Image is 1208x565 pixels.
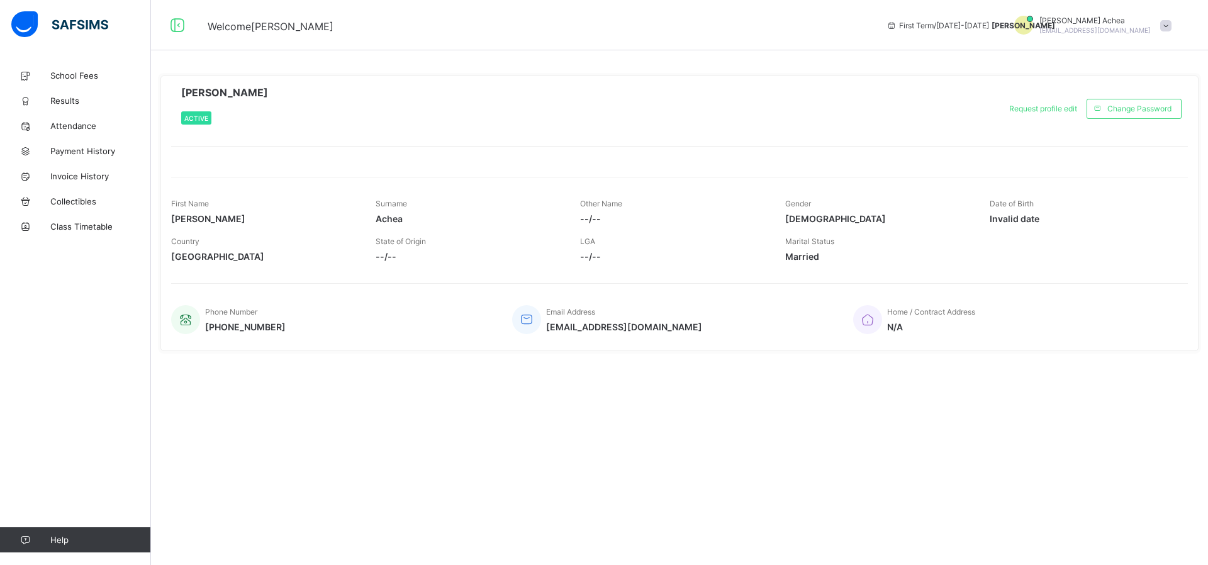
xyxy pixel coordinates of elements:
span: [DEMOGRAPHIC_DATA] [785,213,971,224]
span: --/-- [580,213,766,224]
span: [PERSON_NAME] [171,213,357,224]
span: Invalid date [990,213,1175,224]
span: State of Origin [376,237,426,246]
span: Phone Number [205,307,257,316]
span: Attendance [50,121,151,131]
span: Results [50,96,151,106]
span: LGA [580,237,595,246]
span: [PHONE_NUMBER] [205,322,286,332]
span: [EMAIL_ADDRESS][DOMAIN_NAME] [546,322,702,332]
span: Marital Status [785,237,834,246]
span: --/-- [376,251,561,262]
span: Surname [376,199,407,208]
span: Achea [376,213,561,224]
span: Request profile edit [1009,104,1077,113]
span: [GEOGRAPHIC_DATA] [171,251,357,262]
span: Change Password [1107,104,1172,113]
img: safsims [11,11,108,38]
span: Help [50,535,150,545]
span: Email Address [546,307,595,316]
span: --/-- [580,251,766,262]
span: Married [785,251,971,262]
span: Country [171,237,199,246]
span: Home / Contract Address [887,307,975,316]
span: Invoice History [50,171,151,181]
span: First Name [171,199,209,208]
span: Gender [785,199,811,208]
span: N/A [887,322,975,332]
span: session/term information [886,21,989,30]
span: Welcome [PERSON_NAME] [208,20,333,33]
span: [PERSON_NAME] [992,21,1055,30]
span: Active [184,115,208,122]
span: [EMAIL_ADDRESS][DOMAIN_NAME] [1039,26,1151,34]
span: [PERSON_NAME] [181,86,268,99]
span: Class Timetable [50,221,151,232]
div: JayneAchea [1002,16,1178,35]
span: Collectibles [50,196,151,206]
span: Payment History [50,146,151,156]
span: [PERSON_NAME] Achea [1039,16,1151,25]
span: Date of Birth [990,199,1034,208]
span: School Fees [50,70,151,81]
span: Other Name [580,199,622,208]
